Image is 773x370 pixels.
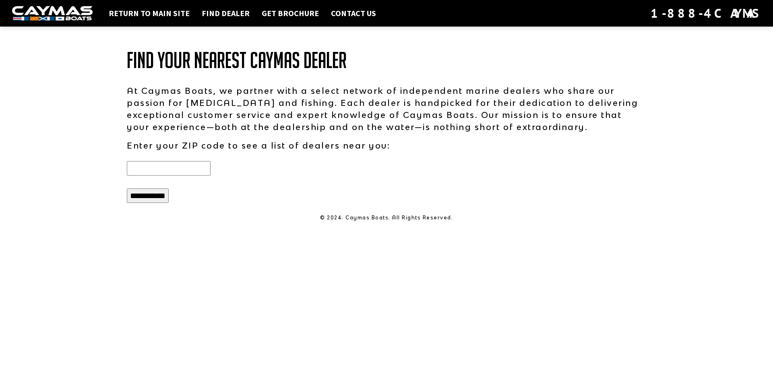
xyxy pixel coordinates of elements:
a: Get Brochure [258,8,323,19]
p: At Caymas Boats, we partner with a select network of independent marine dealers who share our pas... [127,85,646,133]
h1: Find Your Nearest Caymas Dealer [127,48,646,72]
a: Find Dealer [198,8,254,19]
p: © 2024. Caymas Boats. All Rights Reserved. [127,214,646,221]
div: 1-888-4CAYMAS [651,4,761,22]
p: Enter your ZIP code to see a list of dealers near you: [127,139,646,151]
a: Contact Us [327,8,380,19]
a: Return to main site [105,8,194,19]
img: white-logo-c9c8dbefe5ff5ceceb0f0178aa75bf4bb51f6bca0971e226c86eb53dfe498488.png [12,6,93,21]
